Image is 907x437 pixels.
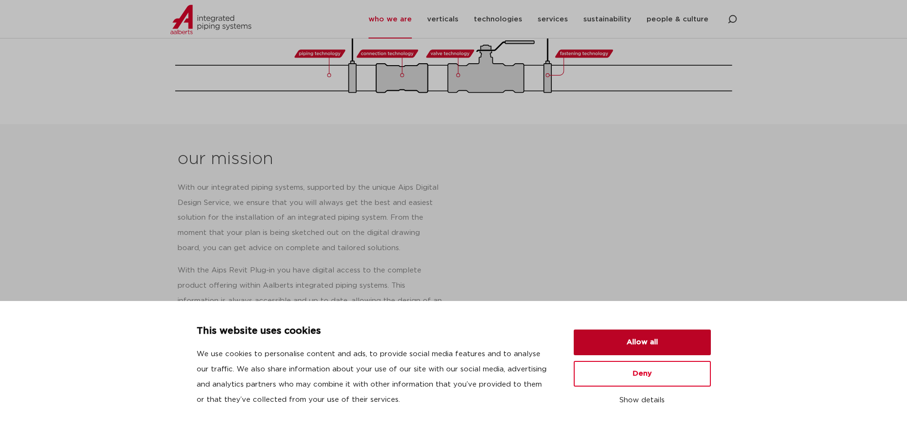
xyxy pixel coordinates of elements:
h2: our mission [178,148,457,171]
p: With the Aips Revit Plug-in you have digital access to the complete product offering within Aalbe... [178,263,443,339]
p: This website uses cookies [197,324,551,339]
button: Deny [574,361,711,387]
button: Allow all [574,330,711,355]
p: We use cookies to personalise content and ads, to provide social media features and to analyse ou... [197,347,551,408]
p: With our integrated piping systems, supported by the unique Aips Digital Design Service, we ensur... [178,180,443,256]
button: Show details [574,392,711,408]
